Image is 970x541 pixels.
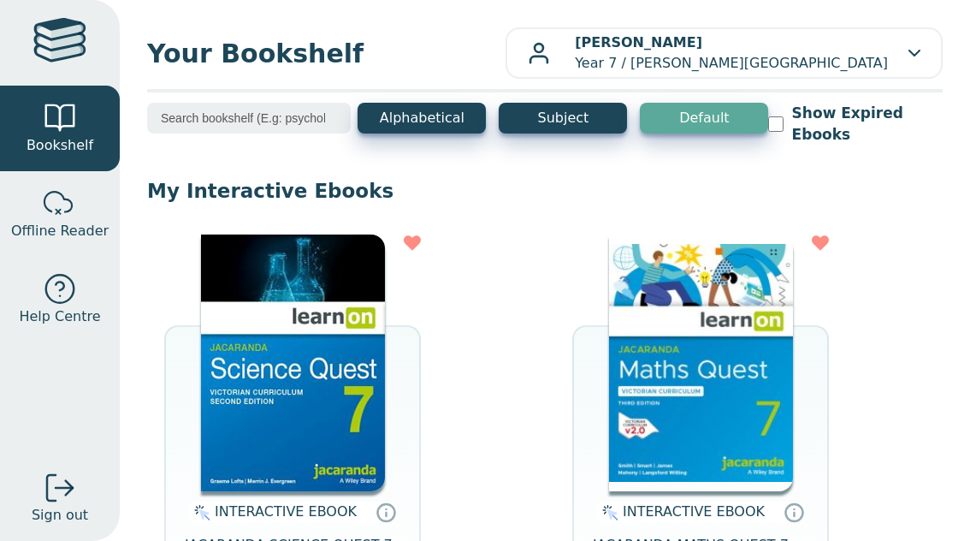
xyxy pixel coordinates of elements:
[376,502,396,522] a: Interactive eBooks are accessed online via the publisher’s portal. They contain interactive resou...
[32,505,88,526] span: Sign out
[11,221,109,241] span: Offline Reader
[19,306,100,327] span: Help Centre
[609,235,793,491] img: b87b3e28-4171-4aeb-a345-7fa4fe4e6e25.jpg
[358,103,486,134] button: Alphabetical
[575,34,702,51] b: [PERSON_NAME]
[597,502,618,523] img: interactive.svg
[147,178,943,204] p: My Interactive Ebooks
[506,27,943,79] button: [PERSON_NAME]Year 7 / [PERSON_NAME][GEOGRAPHIC_DATA]
[575,33,888,74] p: Year 7 / [PERSON_NAME][GEOGRAPHIC_DATA]
[792,103,943,146] label: Show Expired Ebooks
[147,34,506,73] span: Your Bookshelf
[201,235,385,491] img: 329c5ec2-5188-ea11-a992-0272d098c78b.jpg
[784,502,804,522] a: Interactive eBooks are accessed online via the publisher’s portal. They contain interactive resou...
[147,103,351,134] input: Search bookshelf (E.g: psychology)
[215,503,357,520] span: INTERACTIVE EBOOK
[623,503,765,520] span: INTERACTIVE EBOOK
[499,103,627,134] button: Subject
[27,135,93,156] span: Bookshelf
[189,502,210,523] img: interactive.svg
[640,103,768,134] button: Default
